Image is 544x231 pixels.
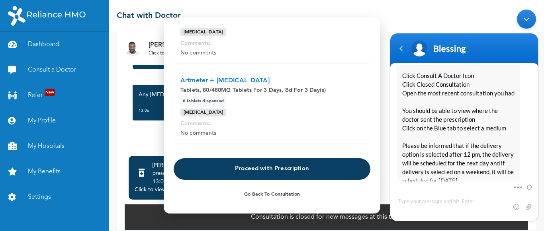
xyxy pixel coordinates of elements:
[174,158,370,180] button: Proceed with Prescription
[183,97,224,105] p: 6 Tablets dispensed
[47,37,139,48] div: Blessing
[174,185,370,204] button: Go Back to Consultation
[131,4,150,23] div: Minimize live chat window
[10,36,134,182] div: 10:37 AM
[180,120,364,128] p: Comments:
[127,177,133,184] span: More actions
[180,129,364,137] p: No comments
[4,187,152,215] textarea: Type your message and hit 'Enter'
[180,49,364,57] p: No comments
[184,29,223,35] p: [MEDICAL_DATA]
[137,177,145,184] span: End chat
[180,39,364,47] p: Comments:
[126,197,134,205] span: Add emojis
[180,86,364,94] p: Tablets, 80/480MG Tablets For 3 Days, Bd For 3 Day(s)
[16,39,128,179] span: Please follow these steps to select a medium: Click Consult A Doctor Icon Click Closed Consultati...
[9,37,21,49] div: Navigation go back
[184,109,223,116] p: [MEDICAL_DATA]
[138,197,146,205] span: Attach a file
[180,77,364,85] p: Artmeter + [MEDICAL_DATA]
